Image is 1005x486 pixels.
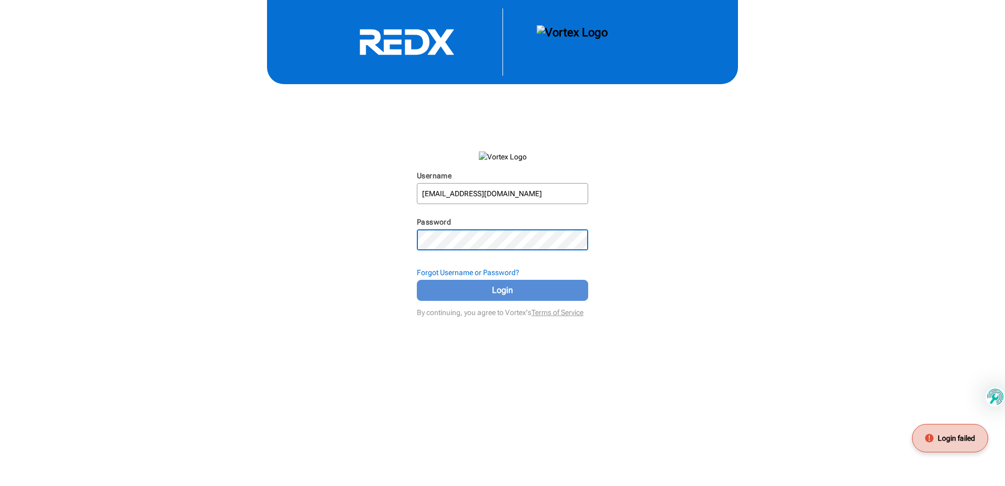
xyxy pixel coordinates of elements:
[531,308,583,317] a: Terms of Service
[537,25,608,59] img: Vortex Logo
[417,171,452,180] label: Username
[479,151,527,162] img: Vortex Logo
[328,28,486,56] svg: RedX Logo
[417,218,451,226] label: Password
[417,267,588,278] div: Forgot Username or Password?
[417,303,588,318] div: By continuing, you agree to Vortex's
[938,433,975,443] span: Login failed
[417,268,519,277] strong: Forgot Username or Password?
[430,284,575,297] span: Login
[417,280,588,301] button: Login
